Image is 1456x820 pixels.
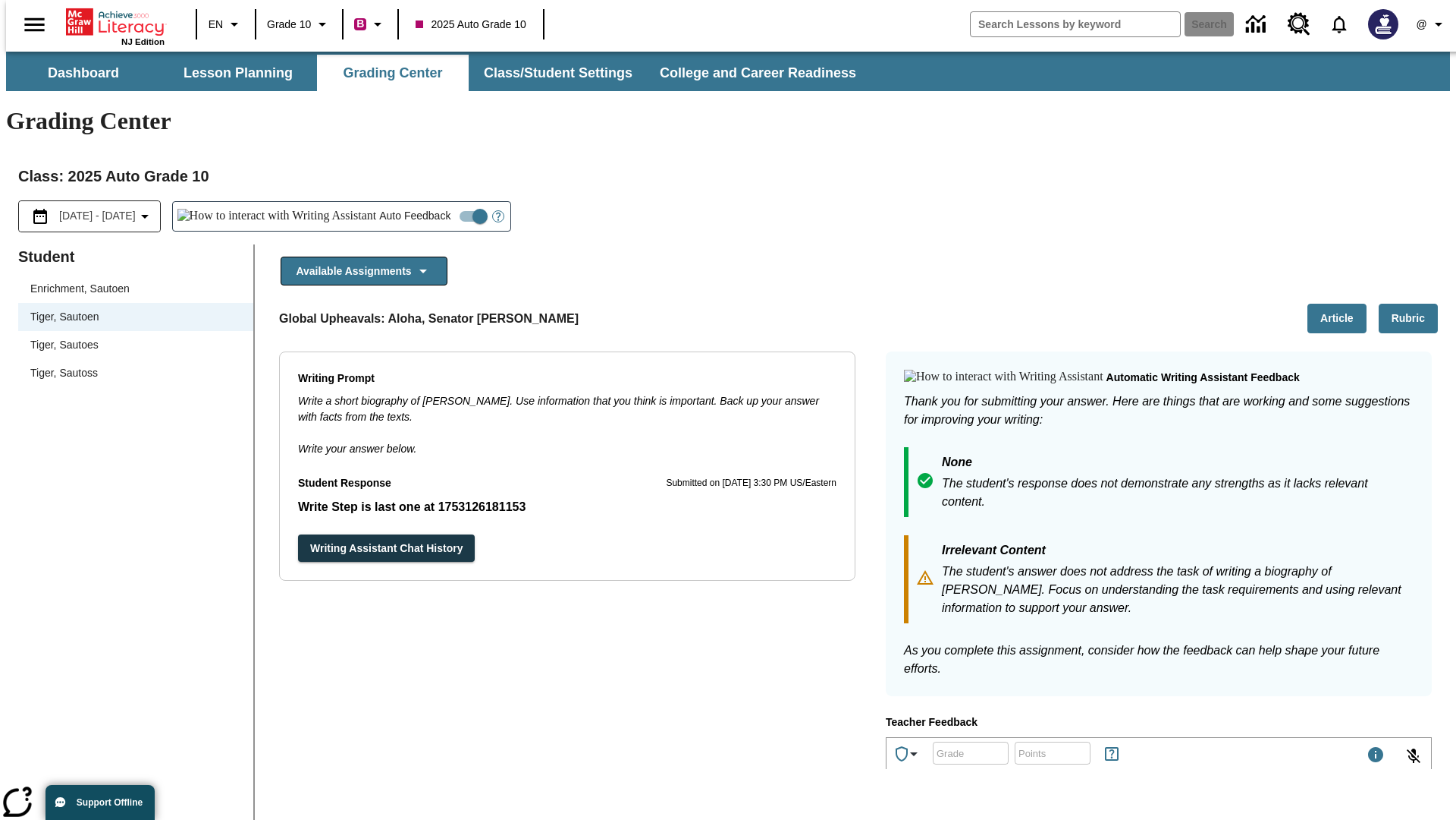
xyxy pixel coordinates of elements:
[1097,739,1127,769] button: Rules for Earning Points and Achievements, Will open in new tab
[162,55,314,91] button: Lesson Planning
[1395,738,1432,774] button: Click to activate and allow voice recognition
[1368,9,1398,39] img: Avatar
[298,535,475,563] button: Writing Assistant Chat History
[6,107,1450,135] h1: Grading Center
[298,498,836,516] p: Write Step is last one at 1753126181153
[1237,4,1279,46] a: Data Center
[1279,4,1319,45] a: Resource Center, Will open in new tab
[1319,5,1359,44] a: Notifications
[77,797,143,808] span: Support Offline
[1407,11,1456,38] button: Profile/Settings
[298,425,836,457] p: Write your answer below.
[666,476,836,491] p: Submitted on [DATE] 3:30 PM US/Eastern
[18,244,253,269] p: Student
[886,714,1432,731] p: Teacher Feedback
[416,17,526,33] span: 2025 Auto Grade 10
[136,207,154,225] svg: Collapse Date Range Filter
[1015,742,1090,765] div: Points: Must be equal to or less than 25.
[177,209,377,224] img: How to interact with Writing Assistant
[18,275,253,303] div: Enrichment, Sautoen
[8,55,159,91] button: Dashboard
[933,733,1009,773] input: Grade: Letters, numbers, %, + and - are allowed.
[18,164,1438,188] h2: Class : 2025 Auto Grade 10
[904,642,1414,678] p: As you complete this assignment, consider how the feedback can help shape your future efforts.
[886,739,929,769] button: Achievements
[66,5,165,46] div: Home
[30,365,241,381] span: Tiger, Sautoss
[942,563,1414,617] p: The student's answer does not address the task of writing a biography of [PERSON_NAME]. Focus on ...
[18,303,253,331] div: Tiger, Sautoen
[648,55,868,91] button: College and Career Readiness
[933,742,1009,765] div: Grade: Letters, numbers, %, + and - are allowed.
[379,208,450,224] span: Auto Feedback
[298,498,836,516] p: Student Response
[348,11,393,38] button: Boost Class color is violet red. Change class color
[317,55,469,91] button: Grading Center
[904,370,1103,385] img: How to interact with Writing Assistant
[30,337,241,353] span: Tiger, Sautoes
[18,331,253,359] div: Tiger, Sautoes
[66,7,165,37] a: Home
[279,310,579,328] p: Global Upheavals: Aloha, Senator [PERSON_NAME]
[12,2,57,47] button: Open side menu
[298,371,836,387] p: Writing Prompt
[121,37,165,46] span: NJ Edition
[942,475,1414,511] p: The student's response does not demonstrate any strengths as it lacks relevant content.
[6,55,870,91] div: SubNavbar
[1379,304,1438,333] button: Rubric, Will open in new tab
[356,14,364,33] span: B
[904,393,1414,429] p: Thank you for submitting your answer. Here are things that are working and some suggestions for i...
[942,541,1414,563] p: Irrelevant Content
[1416,17,1426,33] span: @
[30,309,241,325] span: Tiger, Sautoen
[1367,746,1385,767] div: Maximum 1000 characters Press Escape to exit toolbar and use left and right arrow keys to access ...
[267,17,311,33] span: Grade 10
[942,453,1414,475] p: None
[298,475,391,492] p: Student Response
[18,359,253,387] div: Tiger, Sautoss
[59,208,136,224] span: [DATE] - [DATE]
[209,17,223,33] span: EN
[30,281,241,297] span: Enrichment, Sautoen
[298,393,836,425] p: Write a short biography of [PERSON_NAME]. Use information that you think is important. Back up yo...
[25,207,154,225] button: Select the date range menu item
[45,785,155,820] button: Support Offline
[1307,304,1367,333] button: Article, Will open in new tab
[472,55,645,91] button: Class/Student Settings
[6,12,221,26] body: Type your response here.
[261,11,337,38] button: Grade: Grade 10, Select a grade
[202,11,250,38] button: Language: EN, Select a language
[486,202,510,231] button: Open Help for Writing Assistant
[1015,733,1090,773] input: Points: Must be equal to or less than 25.
[1106,370,1300,386] p: Automatic writing assistant feedback
[971,12,1180,36] input: search field
[1359,5,1407,44] button: Select a new avatar
[281,257,447,286] button: Available Assignments
[6,52,1450,91] div: SubNavbar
